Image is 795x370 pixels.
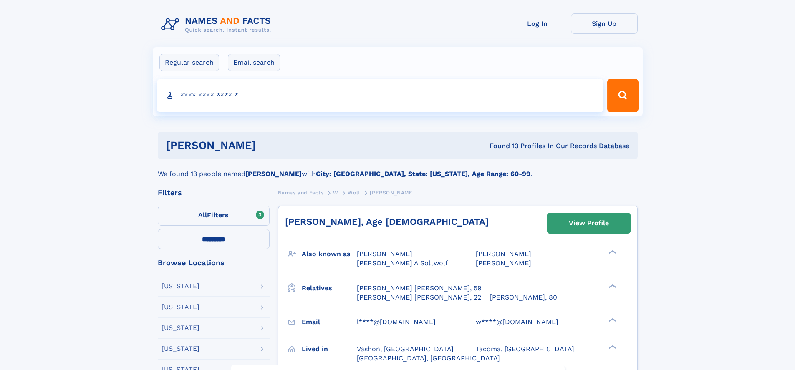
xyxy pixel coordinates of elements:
a: Log In [504,13,571,34]
a: [PERSON_NAME] [PERSON_NAME], 22 [357,293,481,302]
span: W [333,190,338,196]
div: We found 13 people named with . [158,159,638,179]
a: View Profile [548,213,630,233]
b: [PERSON_NAME] [245,170,302,178]
div: Browse Locations [158,259,270,267]
a: W [333,187,338,198]
label: Regular search [159,54,219,71]
div: View Profile [569,214,609,233]
h1: [PERSON_NAME] [166,140,373,151]
input: search input [157,79,604,112]
div: [US_STATE] [162,325,199,331]
span: [PERSON_NAME] [370,190,414,196]
div: [US_STATE] [162,304,199,310]
label: Filters [158,206,270,226]
span: [PERSON_NAME] [476,250,531,258]
span: Wolf [348,190,360,196]
a: Wolf [348,187,360,198]
button: Search Button [607,79,638,112]
span: Tacoma, [GEOGRAPHIC_DATA] [476,345,574,353]
div: [US_STATE] [162,345,199,352]
h3: Lived in [302,342,357,356]
label: Email search [228,54,280,71]
a: [PERSON_NAME], Age [DEMOGRAPHIC_DATA] [285,216,489,227]
span: Vashon, [GEOGRAPHIC_DATA] [357,345,454,353]
span: [PERSON_NAME] [357,250,412,258]
h3: Relatives [302,281,357,295]
div: Filters [158,189,270,196]
a: [PERSON_NAME] [PERSON_NAME], 59 [357,284,482,293]
h3: Also known as [302,247,357,261]
span: All [198,211,207,219]
div: ❯ [607,344,617,350]
span: [GEOGRAPHIC_DATA], [GEOGRAPHIC_DATA] [357,354,500,362]
a: [PERSON_NAME], 80 [490,293,557,302]
span: [PERSON_NAME] A Soltwolf [357,259,448,267]
h3: Email [302,315,357,329]
div: ❯ [607,283,617,289]
div: ❯ [607,317,617,322]
span: [PERSON_NAME] [476,259,531,267]
b: City: [GEOGRAPHIC_DATA], State: [US_STATE], Age Range: 60-99 [316,170,530,178]
div: [US_STATE] [162,283,199,289]
a: Names and Facts [278,187,324,198]
img: Logo Names and Facts [158,13,278,36]
a: Sign Up [571,13,638,34]
div: Found 13 Profiles In Our Records Database [373,141,629,151]
div: ❯ [607,249,617,255]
